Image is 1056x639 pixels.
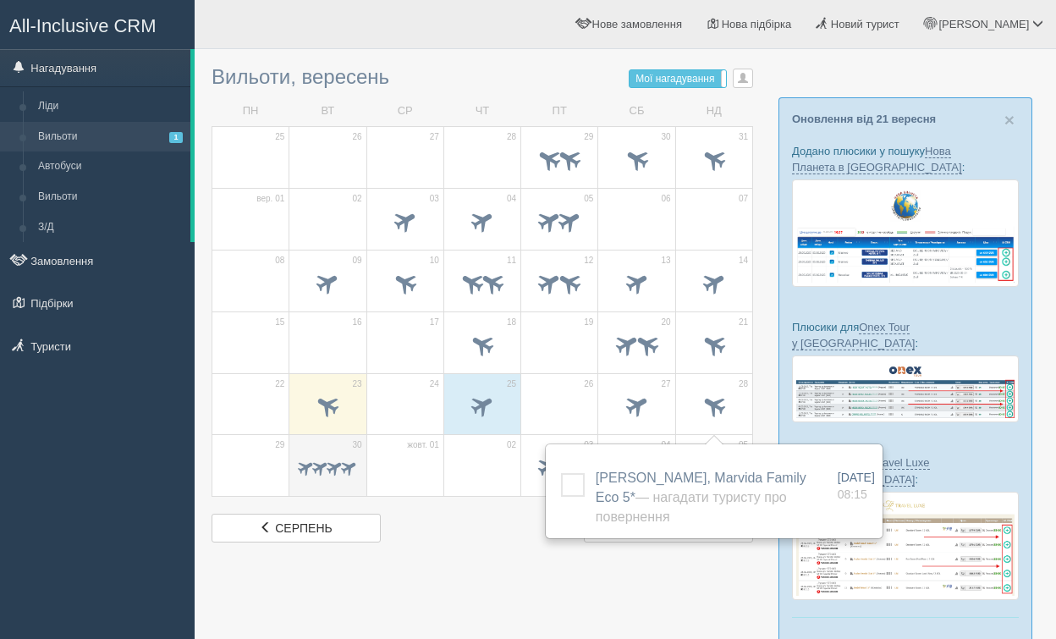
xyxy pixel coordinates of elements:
[792,143,1019,175] p: Додано плюсики у пошуку :
[584,378,593,390] span: 26
[289,96,366,126] td: ВТ
[30,91,190,122] a: Ліди
[792,179,1019,286] img: new-planet-%D0%BF%D1%96%D0%B4%D0%B1%D1%96%D1%80%D0%BA%D0%B0-%D1%81%D1%80%D0%BC-%D0%B4%D0%BB%D1%8F...
[443,96,520,126] td: ЧТ
[938,18,1029,30] span: [PERSON_NAME]
[430,255,439,267] span: 10
[1,1,194,47] a: All-Inclusive CRM
[662,131,671,143] span: 30
[30,182,190,212] a: Вильоти
[275,439,284,451] span: 29
[275,131,284,143] span: 25
[662,193,671,205] span: 06
[584,439,593,451] span: 03
[675,96,752,126] td: НД
[521,96,598,126] td: ПТ
[30,151,190,182] a: Автобуси
[507,317,516,328] span: 18
[584,317,593,328] span: 19
[212,514,381,543] a: серпень
[430,317,439,328] span: 17
[352,255,361,267] span: 09
[662,439,671,451] span: 04
[739,131,748,143] span: 31
[1004,111,1015,129] button: Close
[275,317,284,328] span: 15
[838,488,867,501] span: 08:15
[407,439,439,451] span: жовт. 01
[212,66,753,88] h3: Вильоти, вересень
[596,490,787,524] span: — Нагадати туристу про повернення
[507,193,516,205] span: 04
[792,319,1019,351] p: Плюсики для :
[352,378,361,390] span: 23
[792,492,1019,601] img: travel-luxe-%D0%BF%D0%BE%D0%B4%D0%B1%D0%BE%D1%80%D0%BA%D0%B0-%D1%81%D1%80%D0%BC-%D0%B4%D0%BB%D1%8...
[792,454,1019,487] p: Та плюсики для :
[352,317,361,328] span: 16
[30,212,190,243] a: З/Д
[507,439,516,451] span: 02
[30,122,190,152] a: Вильоти1
[662,317,671,328] span: 20
[739,378,748,390] span: 28
[275,378,284,390] span: 22
[662,378,671,390] span: 27
[831,18,899,30] span: Новий турист
[739,439,748,451] span: 05
[256,193,284,205] span: вер. 01
[838,469,875,503] a: [DATE] 08:15
[635,73,714,85] span: Мої нагадування
[352,193,361,205] span: 02
[275,521,332,535] span: серпень
[592,18,682,30] span: Нове замовлення
[212,96,289,126] td: ПН
[584,131,593,143] span: 29
[596,471,806,524] span: [PERSON_NAME], Marvida Family Eco 5*
[792,113,936,125] a: Оновлення від 21 вересня
[1004,110,1015,129] span: ×
[507,378,516,390] span: 25
[9,15,157,36] span: All-Inclusive CRM
[722,18,792,30] span: Нова підбірка
[352,439,361,451] span: 30
[596,471,806,524] a: [PERSON_NAME], Marvida Family Eco 5*— Нагадати туристу про повернення
[169,132,183,143] span: 1
[598,96,675,126] td: СБ
[838,471,875,484] span: [DATE]
[430,193,439,205] span: 03
[275,255,284,267] span: 08
[366,96,443,126] td: СР
[430,131,439,143] span: 27
[584,255,593,267] span: 12
[739,193,748,205] span: 07
[662,255,671,267] span: 13
[584,193,593,205] span: 05
[792,355,1019,422] img: onex-tour-proposal-crm-for-travel-agency.png
[430,378,439,390] span: 24
[739,255,748,267] span: 14
[739,317,748,328] span: 21
[507,131,516,143] span: 28
[507,255,516,267] span: 11
[352,131,361,143] span: 26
